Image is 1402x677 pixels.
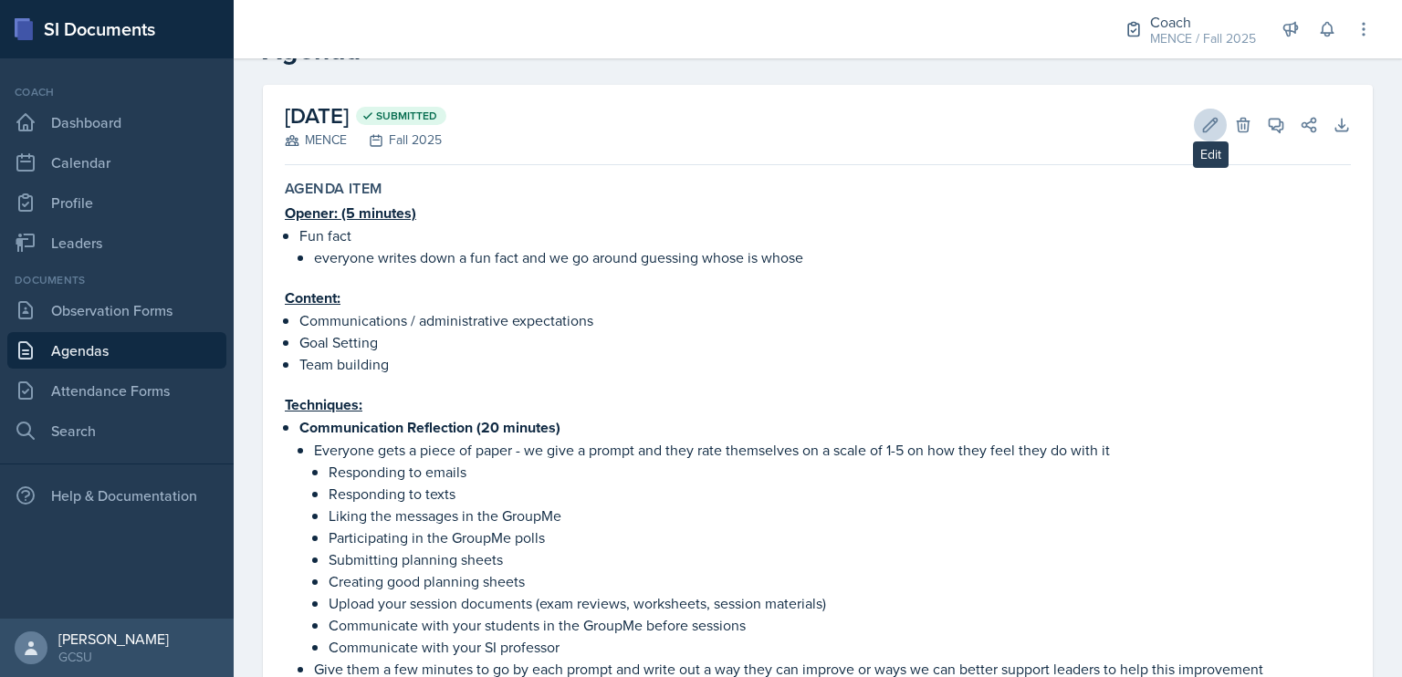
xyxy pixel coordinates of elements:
p: Goal Setting [299,331,1351,353]
u: Content: [285,287,340,308]
h2: Agenda [263,34,1373,67]
u: Techniques: [285,394,362,415]
p: Communications / administrative expectations [299,309,1351,331]
p: Responding to texts [329,483,1351,505]
u: Opener: (5 minutes) [285,203,416,224]
div: Coach [7,84,226,100]
p: Communicate with your students in the GroupMe before sessions [329,614,1351,636]
div: GCSU [58,648,169,666]
a: Leaders [7,224,226,261]
span: Submitted [376,109,437,123]
a: Agendas [7,332,226,369]
p: Submitting planning sheets [329,548,1351,570]
a: Search [7,412,226,449]
p: everyone writes down a fun fact and we go around guessing whose is whose [314,246,1351,268]
div: MENCE Fall 2025 [285,130,446,150]
div: [PERSON_NAME] [58,630,169,648]
p: Upload your session documents (exam reviews, worksheets, session materials) [329,592,1351,614]
h2: [DATE] [285,99,446,132]
strong: Communication Reflection (20 minutes) [299,417,560,438]
a: Observation Forms [7,292,226,328]
p: Communicate with your SI professor [329,636,1351,658]
p: Participating in the GroupMe polls [329,526,1351,548]
a: Attendance Forms [7,372,226,409]
a: Dashboard [7,104,226,141]
div: MENCE / Fall 2025 [1150,29,1256,48]
p: Responding to emails [329,461,1351,483]
p: Team building [299,353,1351,375]
p: Liking the messages in the GroupMe [329,505,1351,526]
div: Coach [1150,11,1256,33]
p: Fun fact [299,224,1351,246]
a: Profile [7,184,226,221]
div: Documents [7,272,226,288]
p: Everyone gets a piece of paper - we give a prompt and they rate themselves on a scale of 1-5 on h... [314,439,1351,461]
p: Creating good planning sheets [329,570,1351,592]
a: Calendar [7,144,226,181]
label: Agenda Item [285,180,382,198]
div: Help & Documentation [7,477,226,514]
button: Edit [1194,109,1227,141]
